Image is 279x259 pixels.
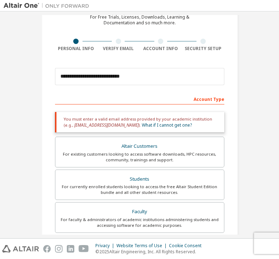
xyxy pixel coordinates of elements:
div: Faculty [60,207,220,217]
img: youtube.svg [79,245,89,253]
div: Students [60,174,220,184]
div: You must enter a valid email address provided by your academic institution (e.g., ). [55,112,224,132]
p: © 2025 Altair Engineering, Inc. All Rights Reserved. [95,249,206,255]
div: Security Setup [182,46,224,52]
div: Website Terms of Use [116,243,169,249]
div: Account Type [55,93,224,104]
div: Account Info [140,46,182,52]
div: Verify Email [97,46,140,52]
img: linkedin.svg [67,245,74,253]
div: For currently enrolled students looking to access the free Altair Student Edition bundle and all ... [60,184,220,195]
img: facebook.svg [43,245,51,253]
div: For Free Trials, Licenses, Downloads, Learning & Documentation and so much more. [90,14,189,26]
div: For existing customers looking to access software downloads, HPC resources, community, trainings ... [60,151,220,163]
img: altair_logo.svg [2,245,39,253]
img: instagram.svg [55,245,63,253]
img: Altair One [4,2,93,9]
div: Altair Customers [60,141,220,151]
span: [EMAIL_ADDRESS][DOMAIN_NAME] [74,122,139,128]
a: What if I cannot get one? [142,122,192,128]
div: For faculty & administrators of academic institutions administering students and accessing softwa... [60,217,220,228]
div: Personal Info [55,46,98,52]
div: Privacy [95,243,116,249]
div: Cookie Consent [169,243,206,249]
